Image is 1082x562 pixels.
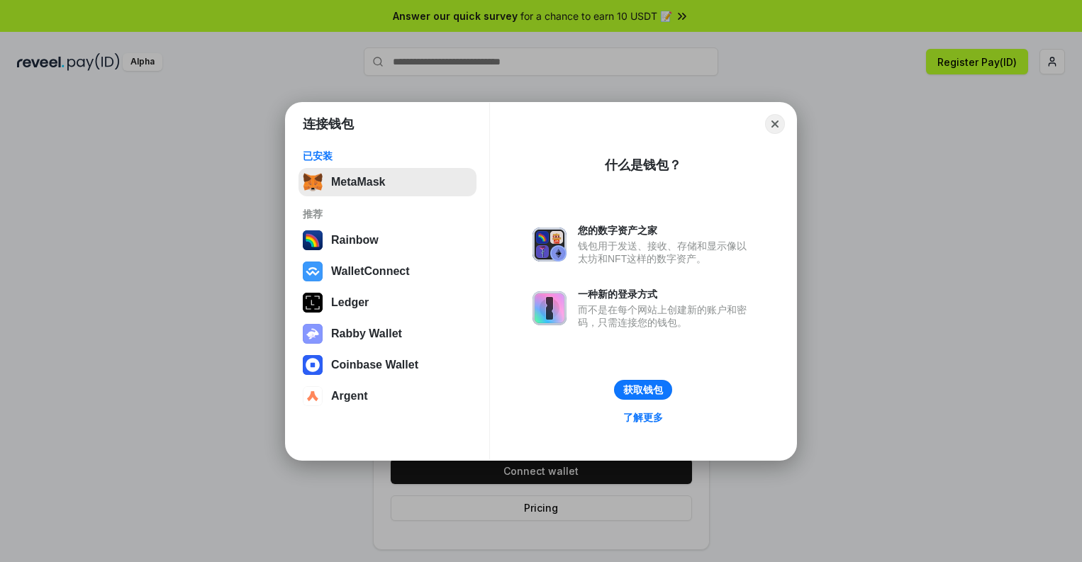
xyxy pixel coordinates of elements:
img: svg+xml,%3Csvg%20width%3D%22120%22%20height%3D%22120%22%20viewBox%3D%220%200%20120%20120%22%20fil... [303,230,323,250]
div: 获取钱包 [623,383,663,396]
h1: 连接钱包 [303,116,354,133]
img: svg+xml,%3Csvg%20fill%3D%22none%22%20height%3D%2233%22%20viewBox%3D%220%200%2035%2033%22%20width%... [303,172,323,192]
div: 什么是钱包？ [605,157,681,174]
div: 而不是在每个网站上创建新的账户和密码，只需连接您的钱包。 [578,303,754,329]
div: MetaMask [331,176,385,189]
img: svg+xml,%3Csvg%20xmlns%3D%22http%3A%2F%2Fwww.w3.org%2F2000%2Fsvg%22%20fill%3D%22none%22%20viewBox... [303,324,323,344]
div: 您的数字资产之家 [578,224,754,237]
div: 一种新的登录方式 [578,288,754,300]
div: 已安装 [303,150,472,162]
div: Ledger [331,296,369,309]
div: 了解更多 [623,411,663,424]
div: Rabby Wallet [331,327,402,340]
button: Close [765,114,785,134]
button: Coinbase Wallet [299,351,476,379]
button: Ledger [299,288,476,317]
div: Rainbow [331,234,379,247]
img: svg+xml,%3Csvg%20width%3D%2228%22%20height%3D%2228%22%20viewBox%3D%220%200%2028%2028%22%20fill%3D... [303,262,323,281]
button: Rabby Wallet [299,320,476,348]
img: svg+xml,%3Csvg%20width%3D%2228%22%20height%3D%2228%22%20viewBox%3D%220%200%2028%2028%22%20fill%3D... [303,386,323,406]
button: WalletConnect [299,257,476,286]
button: Argent [299,382,476,410]
div: Coinbase Wallet [331,359,418,371]
img: svg+xml,%3Csvg%20xmlns%3D%22http%3A%2F%2Fwww.w3.org%2F2000%2Fsvg%22%20width%3D%2228%22%20height%3... [303,293,323,313]
img: svg+xml,%3Csvg%20xmlns%3D%22http%3A%2F%2Fwww.w3.org%2F2000%2Fsvg%22%20fill%3D%22none%22%20viewBox... [532,291,567,325]
div: Argent [331,390,368,403]
div: 推荐 [303,208,472,220]
button: 获取钱包 [614,380,672,400]
img: svg+xml,%3Csvg%20width%3D%2228%22%20height%3D%2228%22%20viewBox%3D%220%200%2028%2028%22%20fill%3D... [303,355,323,375]
div: 钱包用于发送、接收、存储和显示像以太坊和NFT这样的数字资产。 [578,240,754,265]
button: MetaMask [299,168,476,196]
img: svg+xml,%3Csvg%20xmlns%3D%22http%3A%2F%2Fwww.w3.org%2F2000%2Fsvg%22%20fill%3D%22none%22%20viewBox... [532,227,567,262]
a: 了解更多 [615,408,671,427]
button: Rainbow [299,226,476,254]
div: WalletConnect [331,265,410,278]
